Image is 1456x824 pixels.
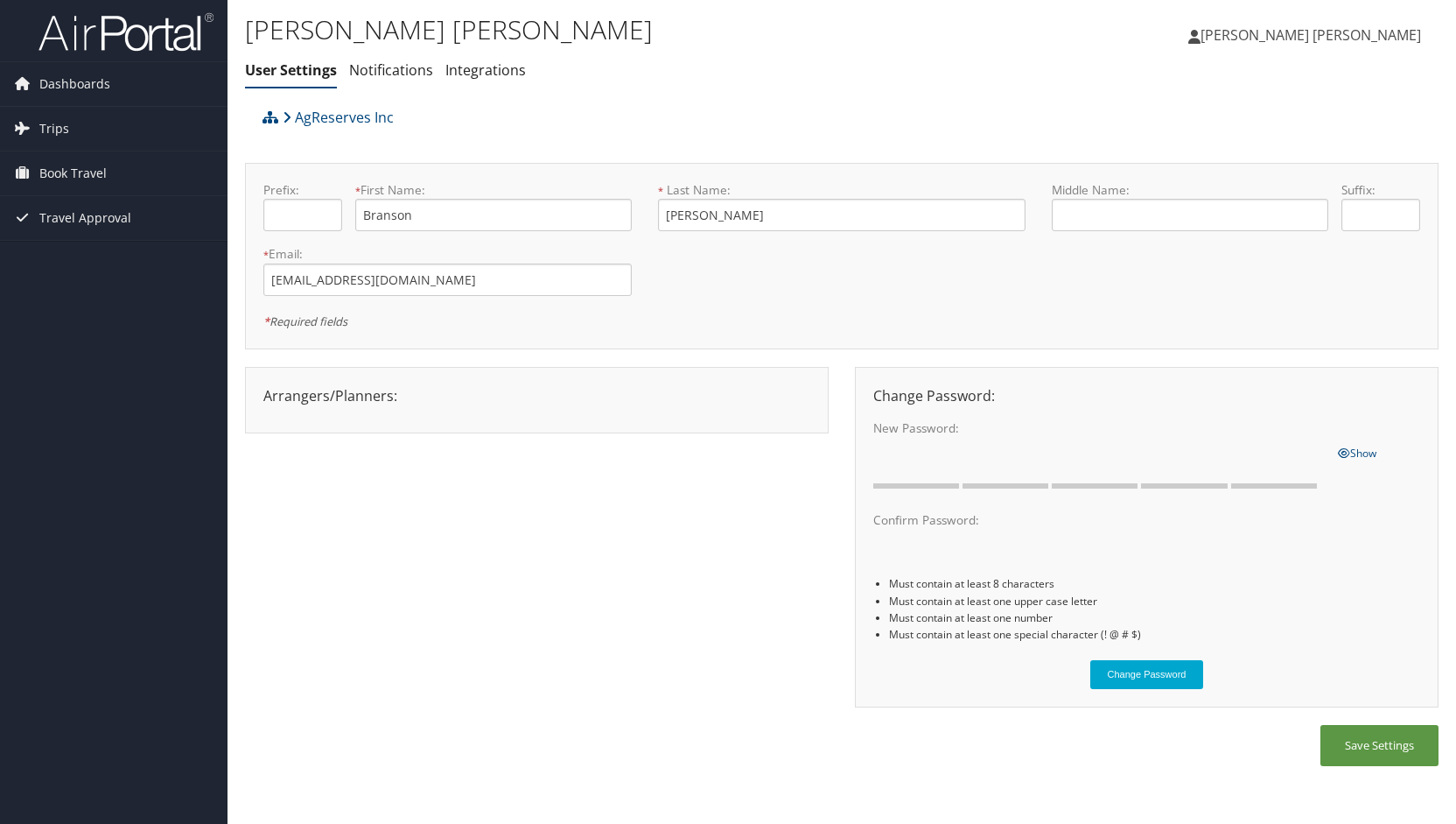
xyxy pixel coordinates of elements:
[1052,181,1327,199] label: Middle Name:
[1188,9,1438,61] a: [PERSON_NAME] [PERSON_NAME]
[39,62,110,106] span: Dashboards
[1090,660,1204,689] button: Change Password
[1338,442,1376,461] a: Show
[263,181,342,199] label: Prefix:
[1200,25,1421,45] span: [PERSON_NAME] [PERSON_NAME]
[1341,181,1420,199] label: Suffix:
[1338,446,1376,461] span: Show
[349,60,433,80] a: Notifications
[873,511,1325,529] label: Confirm Password:
[263,245,632,263] label: Email:
[250,385,823,406] div: Arrangers/Planners:
[1320,725,1438,766] button: Save Settings
[889,593,1420,609] li: Must contain at least one upper case letter
[889,575,1420,592] li: Must contain at least 8 characters
[658,181,1026,199] label: Last Name:
[263,313,347,329] em: Required fields
[873,419,1325,437] label: New Password:
[39,151,107,195] span: Book Travel
[355,181,631,199] label: First Name:
[860,385,1433,406] div: Change Password:
[445,60,526,80] a: Integrations
[283,100,394,135] a: AgReserves Inc
[39,196,131,240] span: Travel Approval
[245,60,337,80] a: User Settings
[38,11,213,53] img: airportal-logo.png
[39,107,69,151] span: Trips
[889,609,1420,626] li: Must contain at least one number
[245,11,1040,48] h1: [PERSON_NAME] [PERSON_NAME]
[889,626,1420,643] li: Must contain at least one special character (! @ # $)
